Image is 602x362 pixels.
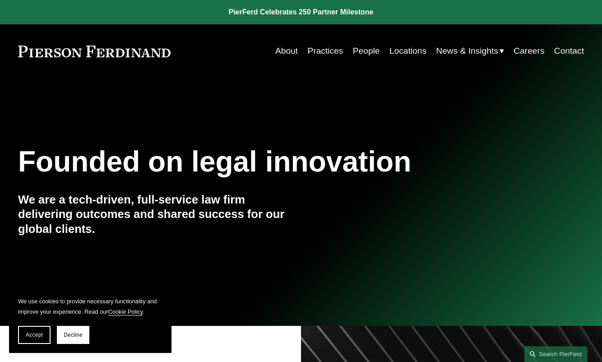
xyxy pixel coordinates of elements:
a: Cookie Policy [108,308,143,315]
span: Decline [64,332,83,338]
a: People [353,42,380,60]
h1: Founded on legal innovation [18,145,490,178]
a: Careers [514,42,544,60]
button: Decline [57,326,89,344]
p: We use cookies to provide necessary functionality and improve your experience. Read our . [18,296,162,317]
a: Search this site [524,346,588,362]
a: Contact [554,42,584,60]
span: News & Insights [436,43,498,59]
button: Accept [18,326,51,344]
section: Cookie banner [9,287,171,353]
a: About [275,42,298,60]
a: folder dropdown [436,42,504,60]
a: Locations [389,42,426,60]
h4: We are a tech-driven, full-service law firm delivering outcomes and shared success for our global... [18,192,301,236]
span: Accept [26,332,43,338]
a: Practices [308,42,343,60]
